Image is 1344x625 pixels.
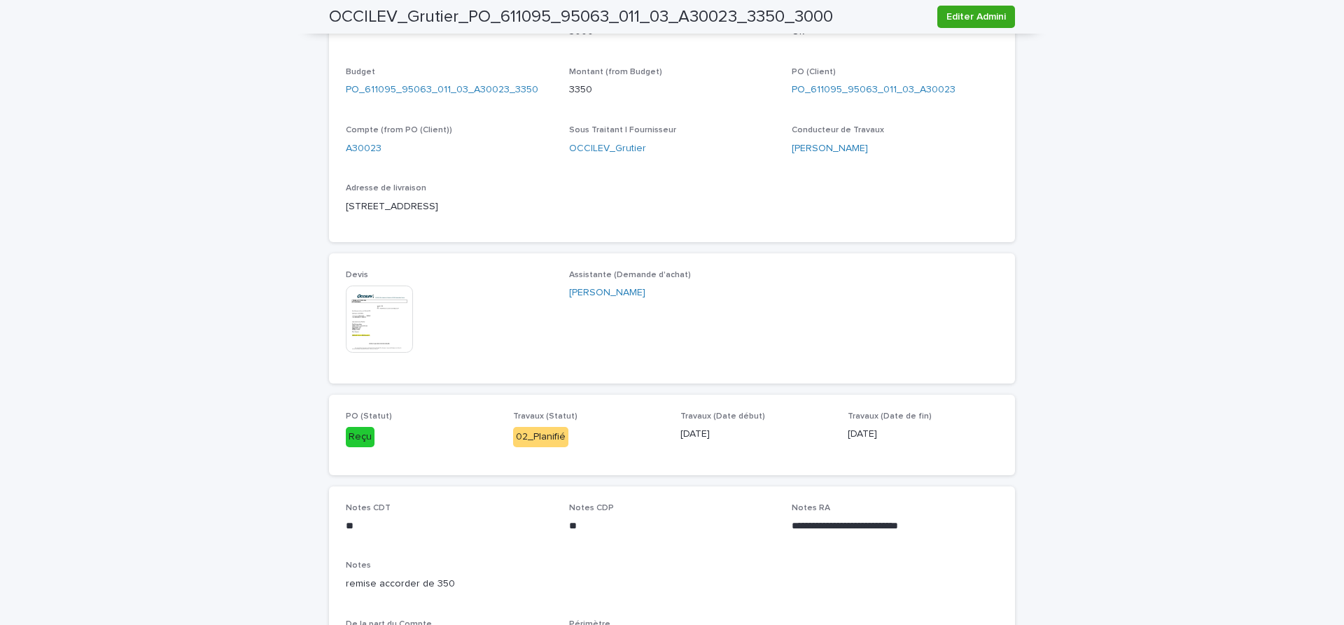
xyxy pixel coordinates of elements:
[569,504,614,512] span: Notes CDP
[792,126,884,134] span: Conducteur de Travaux
[680,412,765,421] span: Travaux (Date début)
[946,10,1006,24] span: Editer Admini
[329,7,833,27] h2: OCCILEV_Grutier_PO_611095_95063_011_03_A30023_3350_3000
[792,141,868,156] a: [PERSON_NAME]
[346,412,392,421] span: PO (Statut)
[792,504,830,512] span: Notes RA
[569,271,691,279] span: Assistante (Demande d'achat)
[346,83,538,97] a: PO_611095_95063_011_03_A30023_3350
[346,184,426,192] span: Adresse de livraison
[792,83,955,97] a: PO_611095_95063_011_03_A30023
[346,126,452,134] span: Compte (from PO (Client))
[569,68,662,76] span: Montant (from Budget)
[346,271,368,279] span: Devis
[346,199,552,214] p: [STREET_ADDRESS]
[680,427,831,442] p: [DATE]
[346,427,374,447] div: Reçu
[346,577,998,591] p: remise accorder de 350
[346,561,371,570] span: Notes
[513,427,568,447] div: 02_Planifié
[848,427,998,442] p: [DATE]
[346,141,381,156] a: A30023
[569,286,645,300] a: [PERSON_NAME]
[937,6,1015,28] button: Editer Admini
[346,68,375,76] span: Budget
[346,504,391,512] span: Notes CDT
[569,141,646,156] a: OCCILEV_Grutier
[569,126,676,134] span: Sous Traitant | Fournisseur
[792,68,836,76] span: PO (Client)
[569,83,776,97] p: 3350
[513,412,577,421] span: Travaux (Statut)
[848,412,932,421] span: Travaux (Date de fin)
